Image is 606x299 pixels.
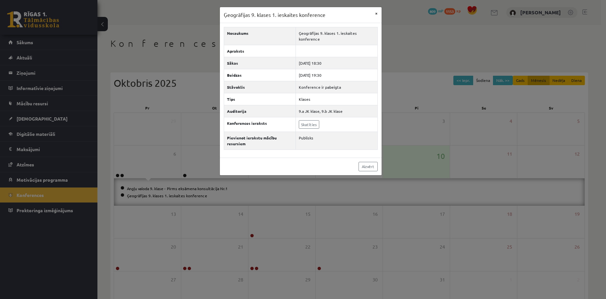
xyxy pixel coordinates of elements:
th: Pievienot ierakstu mācību resursiem [224,132,296,149]
th: Auditorija [224,105,296,117]
th: Apraksts [224,45,296,57]
h3: Ģeogrāfijas 9. klases 1. ieskaites konference [224,11,325,19]
th: Tips [224,93,296,105]
th: Nosaukums [224,27,296,45]
button: × [371,7,382,19]
td: Publisks [296,132,377,149]
td: [DATE] 18:30 [296,57,377,69]
td: Ģeogrāfijas 9. klases 1. ieskaites konference [296,27,377,45]
td: Klases [296,93,377,105]
td: Konference ir pabeigta [296,81,377,93]
td: [DATE] 19:30 [296,69,377,81]
th: Konferences ieraksts [224,117,296,132]
th: Beidzas [224,69,296,81]
a: Aizvērt [359,162,378,171]
a: Skatīties [299,120,319,129]
th: Stāvoklis [224,81,296,93]
th: Sākas [224,57,296,69]
td: 9.a JK klase, 9.b JK klase [296,105,377,117]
